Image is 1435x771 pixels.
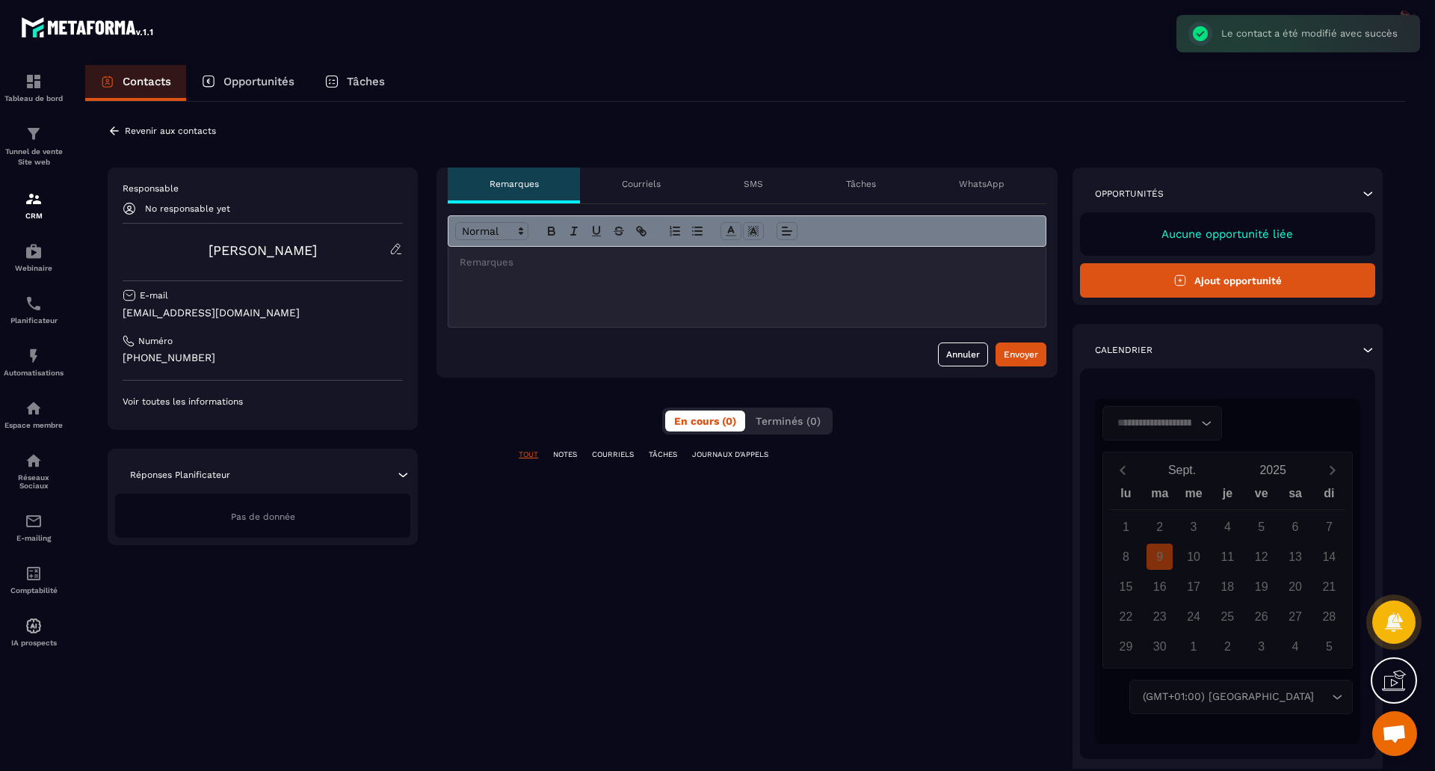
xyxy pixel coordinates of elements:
[186,65,309,101] a: Opportunités
[592,449,634,460] p: COURRIELS
[123,182,403,194] p: Responsable
[4,231,64,283] a: automationsautomationsWebinaire
[519,449,538,460] p: TOUT
[223,75,294,88] p: Opportunités
[4,61,64,114] a: formationformationTableau de bord
[747,411,830,431] button: Terminés (0)
[25,295,43,313] img: scheduler
[21,13,155,40] img: logo
[4,388,64,440] a: automationsautomationsEspace membre
[231,512,295,522] span: Pas de donnée
[4,473,64,490] p: Réseaux Sociaux
[4,639,64,647] p: IA prospects
[4,534,64,542] p: E-mailing
[4,114,64,179] a: formationformationTunnel de vente Site web
[959,178,1004,190] p: WhatsApp
[123,306,403,320] p: [EMAIL_ADDRESS][DOMAIN_NAME]
[123,75,171,88] p: Contacts
[756,415,821,427] span: Terminés (0)
[622,178,661,190] p: Courriels
[140,289,168,301] p: E-mail
[744,178,763,190] p: SMS
[25,512,43,530] img: email
[4,336,64,388] a: automationsautomationsAutomatisations
[938,343,988,366] button: Annuler
[123,396,403,408] p: Voir toutes les informations
[25,125,43,143] img: formation
[25,399,43,417] img: automations
[4,316,64,325] p: Planificateur
[25,73,43,90] img: formation
[4,553,64,606] a: accountantaccountantComptabilité
[490,178,539,190] p: Remarques
[145,203,230,214] p: No responsable yet
[846,178,876,190] p: Tâches
[4,440,64,501] a: social-networksocial-networkRéseaux Sociaux
[1004,347,1038,362] div: Envoyer
[649,449,677,460] p: TÂCHES
[25,190,43,208] img: formation
[1372,711,1417,756] div: Ouvrir le chat
[25,347,43,365] img: automations
[996,343,1046,366] button: Envoyer
[85,65,186,101] a: Contacts
[4,586,64,595] p: Comptabilité
[209,242,317,258] a: [PERSON_NAME]
[123,351,403,365] p: [PHONE_NUMBER]
[1095,227,1360,241] p: Aucune opportunité liée
[4,283,64,336] a: schedulerschedulerPlanificateur
[130,469,230,481] p: Réponses Planificateur
[309,65,400,101] a: Tâches
[25,565,43,583] img: accountant
[4,501,64,553] a: emailemailE-mailing
[25,452,43,470] img: social-network
[125,126,216,136] p: Revenir aux contacts
[25,242,43,260] img: automations
[138,335,173,347] p: Numéro
[674,415,736,427] span: En cours (0)
[692,449,768,460] p: JOURNAUX D'APPELS
[4,179,64,231] a: formationformationCRM
[347,75,385,88] p: Tâches
[25,617,43,635] img: automations
[1095,344,1152,356] p: Calendrier
[1095,188,1164,200] p: Opportunités
[4,212,64,220] p: CRM
[665,411,745,431] button: En cours (0)
[4,369,64,377] p: Automatisations
[4,94,64,102] p: Tableau de bord
[1080,263,1375,298] button: Ajout opportunité
[553,449,577,460] p: NOTES
[4,421,64,429] p: Espace membre
[4,147,64,168] p: Tunnel de vente Site web
[4,264,64,272] p: Webinaire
